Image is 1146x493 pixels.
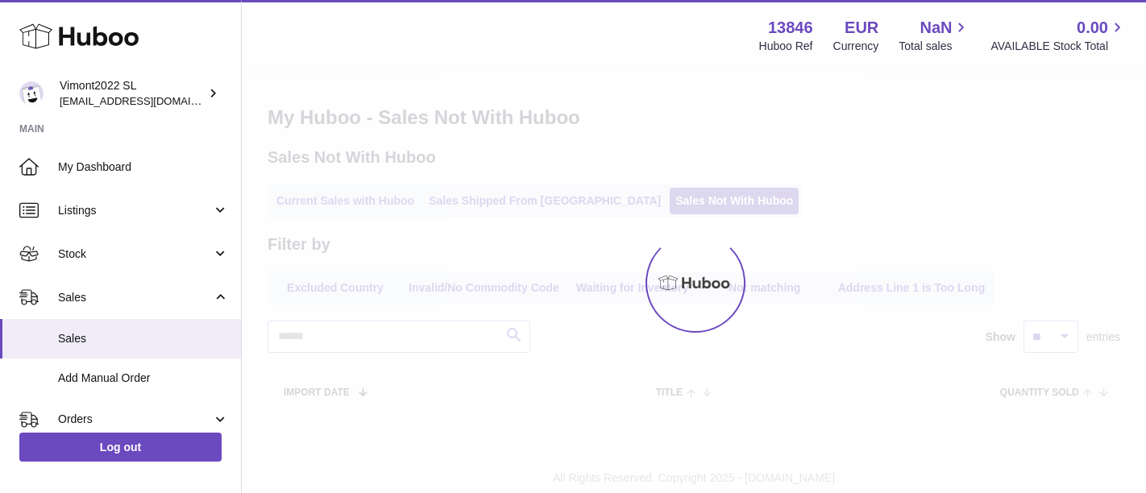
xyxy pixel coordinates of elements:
span: Add Manual Order [58,371,229,386]
span: Sales [58,331,229,346]
span: 0.00 [1077,17,1108,39]
span: Listings [58,203,212,218]
span: Orders [58,412,212,427]
span: Stock [58,246,212,262]
a: NaN Total sales [899,17,970,54]
span: [EMAIL_ADDRESS][DOMAIN_NAME] [60,94,237,107]
div: Currency [833,39,879,54]
div: Vimont2022 SL [60,78,205,109]
span: AVAILABLE Stock Total [990,39,1127,54]
a: Log out [19,433,222,462]
img: internalAdmin-13846@internal.huboo.com [19,81,44,106]
div: Huboo Ref [759,39,813,54]
span: NaN [920,17,952,39]
span: My Dashboard [58,159,229,175]
strong: 13846 [768,17,813,39]
strong: EUR [845,17,878,39]
span: Total sales [899,39,970,54]
a: 0.00 AVAILABLE Stock Total [990,17,1127,54]
span: Sales [58,290,212,305]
